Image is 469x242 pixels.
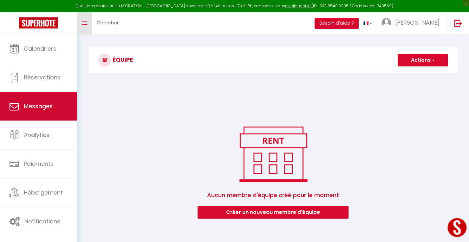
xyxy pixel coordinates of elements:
button: Actions [398,54,448,66]
iframe: LiveChat chat widget [442,215,469,242]
span: [PERSON_NAME] [395,19,440,27]
span: Messages [24,102,53,110]
span: Hébergement [24,189,63,196]
span: Aucun membre d'équipe créé pour le moment [89,184,457,206]
button: Besoin d'aide ? [315,18,359,29]
a: ... [PERSON_NAME] [377,12,447,34]
span: Paiements [24,160,54,168]
span: Calendriers [24,45,56,53]
button: Créer un nouveau membre d'équipe [198,206,348,219]
span: Notifications [24,217,60,225]
a: Chercher [92,12,123,34]
a: en cliquant ici [285,3,311,9]
span: Réservations [24,73,61,81]
img: ... [381,18,391,28]
h3: Équipe [89,47,457,73]
img: rent.png [233,124,314,184]
span: Analytics [24,131,49,139]
img: Super Booking [19,17,58,28]
img: logout [454,19,462,27]
span: Chercher [97,19,119,26]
